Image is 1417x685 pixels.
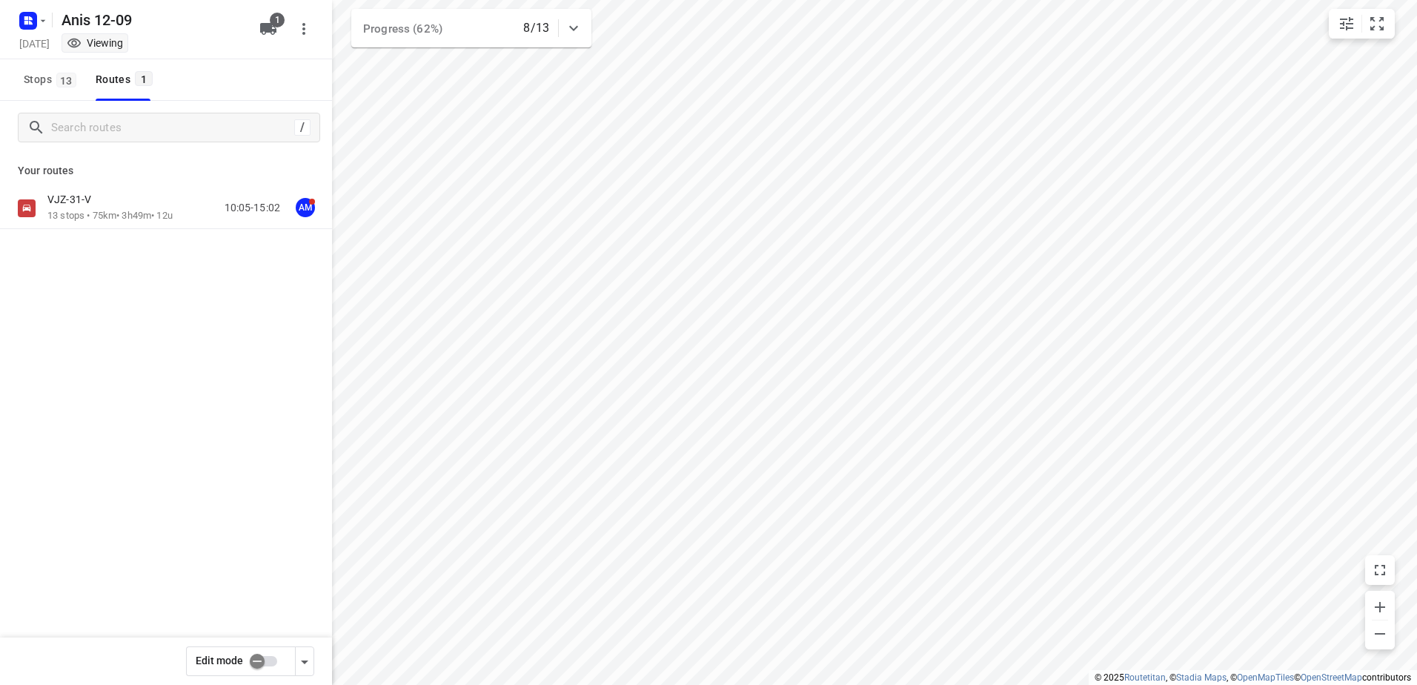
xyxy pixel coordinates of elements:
a: Routetitan [1124,672,1166,683]
div: Driver app settings [296,652,313,670]
div: Routes [96,70,157,89]
span: 13 [56,73,76,87]
button: More [289,14,319,44]
span: 1 [270,13,285,27]
input: Search routes [51,116,294,139]
button: 1 [253,14,283,44]
button: Map settings [1332,9,1361,39]
p: 8/13 [523,19,549,37]
div: small contained button group [1329,9,1395,39]
p: 10:05-15:02 [225,200,280,216]
button: Fit zoom [1362,9,1392,39]
div: / [294,119,311,136]
span: 1 [135,71,153,86]
span: Stops [24,70,81,89]
a: Stadia Maps [1176,672,1227,683]
a: OpenStreetMap [1301,672,1362,683]
div: Progress (62%)8/13 [351,9,591,47]
a: OpenMapTiles [1237,672,1294,683]
p: VJZ-31-V [47,193,100,206]
p: 13 stops • 75km • 3h49m • 12u [47,209,173,223]
li: © 2025 , © , © © contributors [1095,672,1411,683]
p: Your routes [18,163,314,179]
span: Progress (62%) [363,22,442,36]
span: Edit mode [196,655,243,666]
div: You are currently in view mode. To make any changes, go to edit project. [67,36,123,50]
